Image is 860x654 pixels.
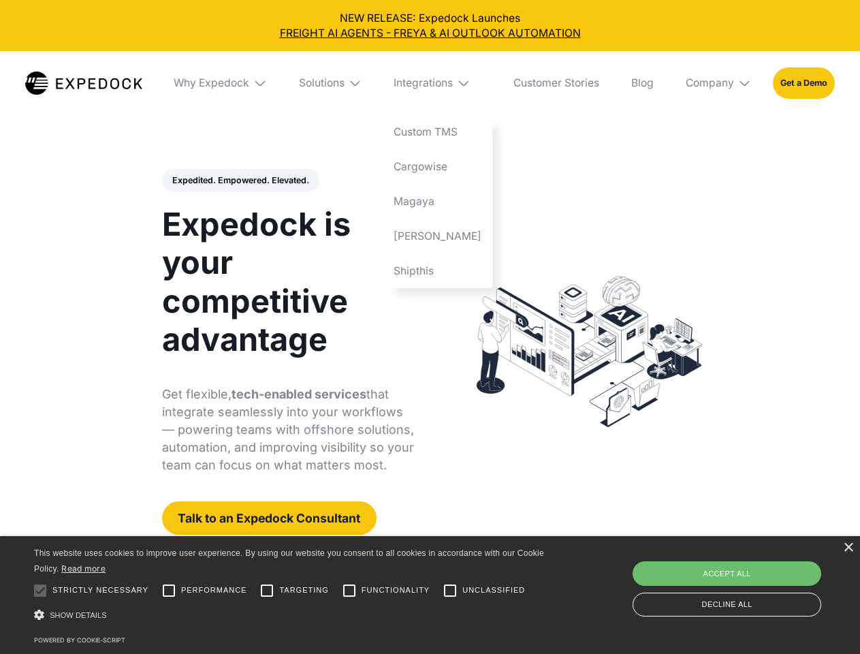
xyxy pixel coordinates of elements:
[383,115,492,288] nav: Integrations
[633,507,860,654] iframe: Chat Widget
[462,585,525,596] span: Unclassified
[34,636,125,644] a: Powered by cookie-script
[773,67,835,98] a: Get a Demo
[620,51,664,115] a: Blog
[279,585,328,596] span: Targeting
[11,26,850,41] a: FREIGHT AI AGENTS - FREYA & AI OUTLOOK AUTOMATION
[50,611,107,619] span: Show details
[383,184,492,219] a: Magaya
[61,563,106,574] a: Read more
[162,205,415,358] h1: Expedock is your competitive advantage
[288,51,372,115] div: Solutions
[232,387,366,401] strong: tech-enabled services
[383,219,492,253] a: [PERSON_NAME]
[181,585,247,596] span: Performance
[686,76,734,90] div: Company
[52,585,148,596] span: Strictly necessary
[503,51,609,115] a: Customer Stories
[394,76,453,90] div: Integrations
[174,76,249,90] div: Why Expedock
[162,386,415,474] p: Get flexible, that integrate seamlessly into your workflows — powering teams with offshore soluti...
[299,76,345,90] div: Solutions
[383,51,492,115] div: Integrations
[162,501,377,535] a: Talk to an Expedock Consultant
[675,51,762,115] div: Company
[383,115,492,150] a: Custom TMS
[383,150,492,185] a: Cargowise
[383,253,492,288] a: Shipthis
[34,606,549,625] div: Show details
[34,548,544,574] span: This website uses cookies to improve user experience. By using our website you consent to all coo...
[11,11,850,41] div: NEW RELEASE: Expedock Launches
[163,51,278,115] div: Why Expedock
[362,585,430,596] span: Functionality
